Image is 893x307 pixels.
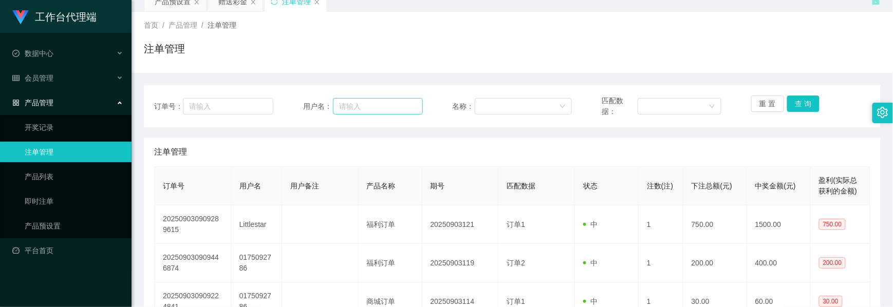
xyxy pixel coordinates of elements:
span: 中奖金额(元) [755,182,796,190]
span: 会员管理 [12,74,53,82]
td: 202509030909289615 [155,205,231,244]
span: 750.00 [819,219,846,230]
i: 图标: setting [877,107,888,118]
span: 盈利(实际总获利的金额) [819,176,858,195]
span: 中 [583,297,598,305]
span: 订单1 [507,297,525,305]
span: 用户备注 [290,182,319,190]
span: 注数(注) [647,182,673,190]
td: 200.00 [683,244,747,282]
td: 20250903121 [422,205,499,244]
a: 产品列表 [25,166,123,187]
h1: 注单管理 [144,41,185,56]
input: 请输入 [183,98,273,114]
span: 订单2 [507,259,525,267]
i: 图标: down [560,103,566,110]
h1: 工作台代理端 [35,1,97,33]
span: 注单管理 [154,146,187,158]
span: 匹配数据 [507,182,535,190]
button: 重 置 [751,95,784,112]
span: 产品管理 [12,99,53,107]
i: 图标: down [709,103,715,110]
a: 开奖记录 [25,117,123,138]
td: 400.00 [747,244,811,282]
td: 750.00 [683,205,747,244]
span: 用户名 [239,182,261,190]
td: 福利订单 [359,205,422,244]
img: logo.9652507e.png [12,10,29,25]
td: 20250903119 [422,244,499,282]
td: 0175092786 [231,244,282,282]
span: / [162,21,164,29]
span: / [201,21,203,29]
span: 订单1 [507,220,525,228]
span: 首页 [144,21,158,29]
span: 订单号： [154,101,183,112]
span: 订单号 [163,182,184,190]
a: 产品预设置 [25,216,123,236]
i: 图标: table [12,74,20,82]
span: 下注总额(元) [692,182,732,190]
td: Littlestar [231,205,282,244]
span: 中 [583,259,598,267]
td: 1 [639,244,683,282]
i: 图标: check-circle-o [12,50,20,57]
td: 福利订单 [359,244,422,282]
td: 1 [639,205,683,244]
span: 注单管理 [208,21,236,29]
span: 数据中心 [12,49,53,57]
span: 中 [583,220,598,228]
span: 产品管理 [169,21,197,29]
a: 注单管理 [25,142,123,162]
span: 30.00 [819,296,843,307]
a: 图标: dashboard平台首页 [12,240,123,261]
span: 期号 [431,182,445,190]
td: 1500.00 [747,205,811,244]
td: 202509030909446874 [155,244,231,282]
span: 匹配数据： [602,95,638,117]
span: 状态 [583,182,598,190]
a: 工作台代理端 [12,12,97,21]
input: 请输入 [333,98,423,114]
span: 产品名称 [367,182,396,190]
span: 用户名： [303,101,333,112]
span: 名称： [453,101,475,112]
button: 查 询 [787,95,820,112]
i: 图标: appstore-o [12,99,20,106]
a: 即时注单 [25,191,123,212]
span: 200.00 [819,257,846,268]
